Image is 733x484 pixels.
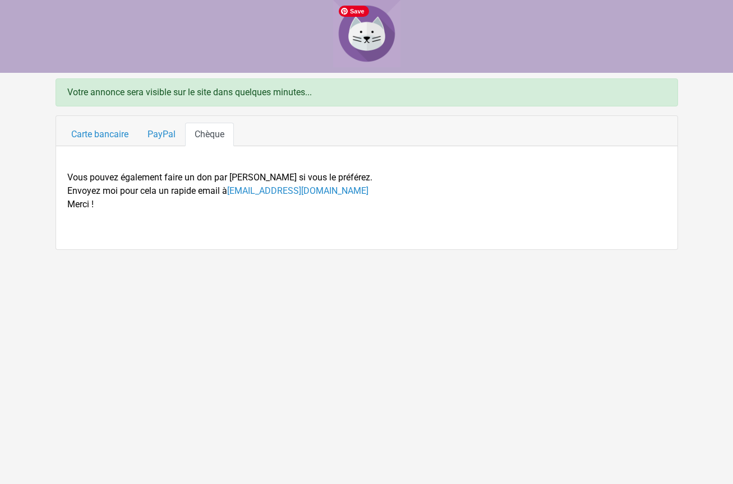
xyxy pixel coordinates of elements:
p: Vous pouvez également faire un don par [PERSON_NAME] si vous le préférez. Envoyez moi pour cela u... [67,171,666,211]
a: Chèque [185,123,234,146]
div: Votre annonce sera visible sur le site dans quelques minutes... [56,78,678,106]
a: PayPal [138,123,185,146]
span: Save [339,6,369,17]
a: Carte bancaire [62,123,138,146]
a: [EMAIL_ADDRESS][DOMAIN_NAME] [227,185,368,196]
